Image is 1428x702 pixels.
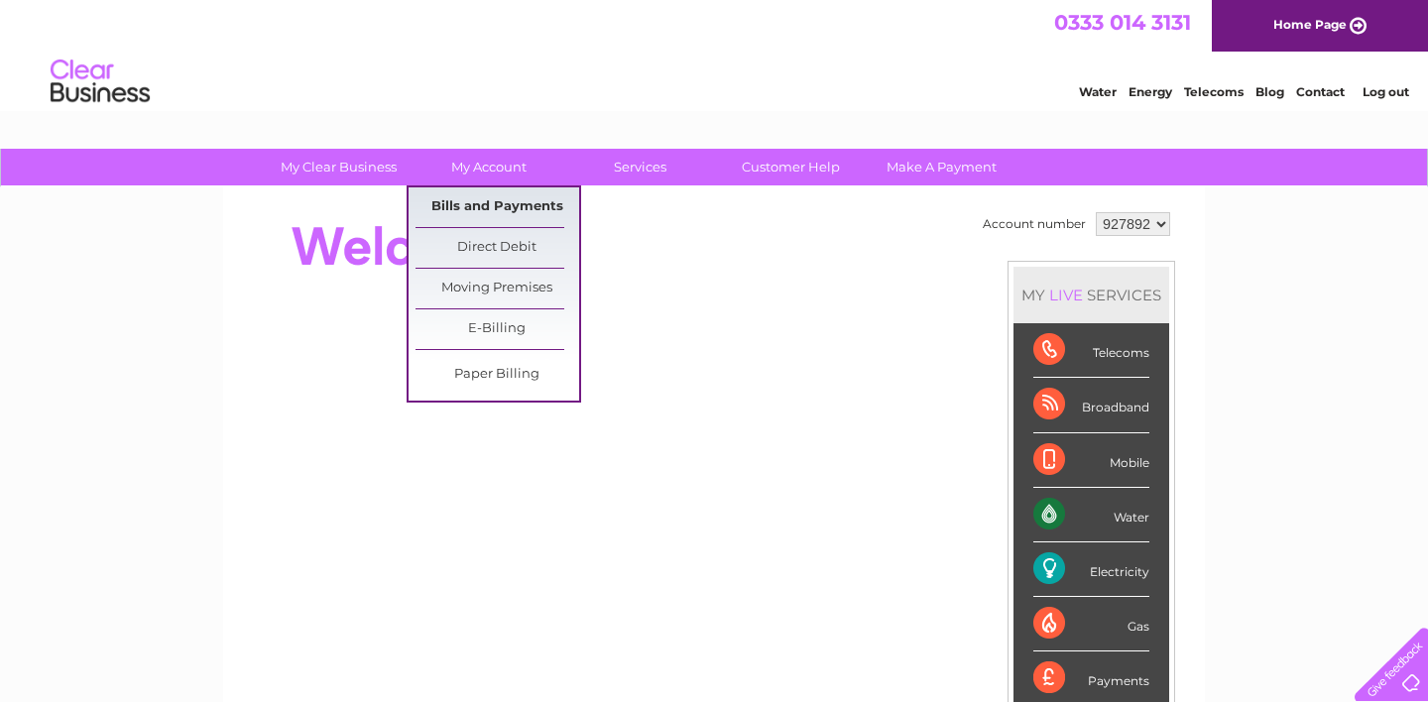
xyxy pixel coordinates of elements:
a: Make A Payment [860,149,1023,185]
div: Gas [1033,597,1149,651]
div: Telecoms [1033,323,1149,378]
img: logo.png [50,52,151,112]
a: Paper Billing [416,355,579,395]
div: Electricity [1033,542,1149,597]
a: Direct Debit [416,228,579,268]
div: Water [1033,488,1149,542]
a: Customer Help [709,149,873,185]
div: MY SERVICES [1013,267,1169,323]
div: Clear Business is a trading name of Verastar Limited (registered in [GEOGRAPHIC_DATA] No. 3667643... [247,11,1184,96]
a: 0333 014 3131 [1054,10,1191,35]
a: My Account [408,149,571,185]
a: Bills and Payments [416,187,579,227]
a: Log out [1363,84,1409,99]
a: Services [558,149,722,185]
div: Broadband [1033,378,1149,432]
a: Energy [1129,84,1172,99]
div: Mobile [1033,433,1149,488]
div: LIVE [1045,286,1087,304]
a: Telecoms [1184,84,1244,99]
a: Moving Premises [416,269,579,308]
a: Blog [1255,84,1284,99]
a: Contact [1296,84,1345,99]
td: Account number [978,207,1091,241]
a: Water [1079,84,1117,99]
a: My Clear Business [257,149,420,185]
a: E-Billing [416,309,579,349]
